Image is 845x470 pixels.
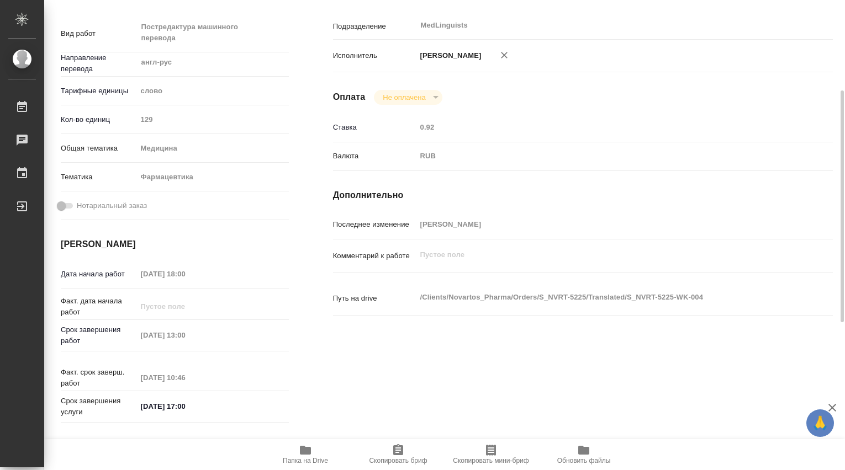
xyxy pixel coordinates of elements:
[333,189,833,202] h4: Дополнительно
[61,86,137,97] p: Тарифные единицы
[369,457,427,464] span: Скопировать бриф
[379,93,429,102] button: Не оплачена
[492,43,516,67] button: Удалить исполнителя
[352,439,445,470] button: Скопировать бриф
[333,90,366,104] h4: Оплата
[61,172,137,183] p: Тематика
[137,370,234,386] input: Пустое поле
[416,216,791,232] input: Пустое поле
[333,122,416,133] p: Ставка
[806,409,834,437] button: 🙏
[453,457,529,464] span: Скопировать мини-бриф
[61,238,289,251] h4: [PERSON_NAME]
[333,293,416,304] p: Путь на drive
[557,457,611,464] span: Обновить файлы
[416,288,791,307] textarea: /Clients/Novartos_Pharma/Orders/S_NVRT-5225/Translated/S_NVRT-5225-WK-004
[537,439,630,470] button: Обновить файлы
[445,439,537,470] button: Скопировать мини-бриф
[333,50,416,61] p: Исполнитель
[61,367,137,389] p: Факт. срок заверш. работ
[61,52,137,74] p: Направление перевода
[333,151,416,162] p: Валюта
[416,119,791,135] input: Пустое поле
[283,457,328,464] span: Папка на Drive
[137,327,234,343] input: Пустое поле
[333,250,416,261] p: Комментарий к работе
[137,168,289,186] div: Фармацевтика
[416,50,482,61] p: [PERSON_NAME]
[137,82,289,100] div: слово
[77,200,147,211] span: Нотариальный заказ
[61,28,137,39] p: Вид работ
[61,296,137,318] p: Факт. дата начала работ
[61,143,137,154] p: Общая тематика
[259,439,352,470] button: Папка на Drive
[137,139,289,158] div: Медицина
[137,111,289,127] input: Пустое поле
[61,324,137,346] p: Срок завершения работ
[137,298,234,314] input: Пустое поле
[137,266,234,282] input: Пустое поле
[61,396,137,418] p: Срок завершения услуги
[811,412,830,435] span: 🙏
[416,147,791,165] div: RUB
[374,90,442,105] div: Не оплачена
[61,114,137,125] p: Кол-во единиц
[61,269,137,280] p: Дата начала работ
[333,21,416,32] p: Подразделение
[333,219,416,230] p: Последнее изменение
[137,398,234,414] input: ✎ Введи что-нибудь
